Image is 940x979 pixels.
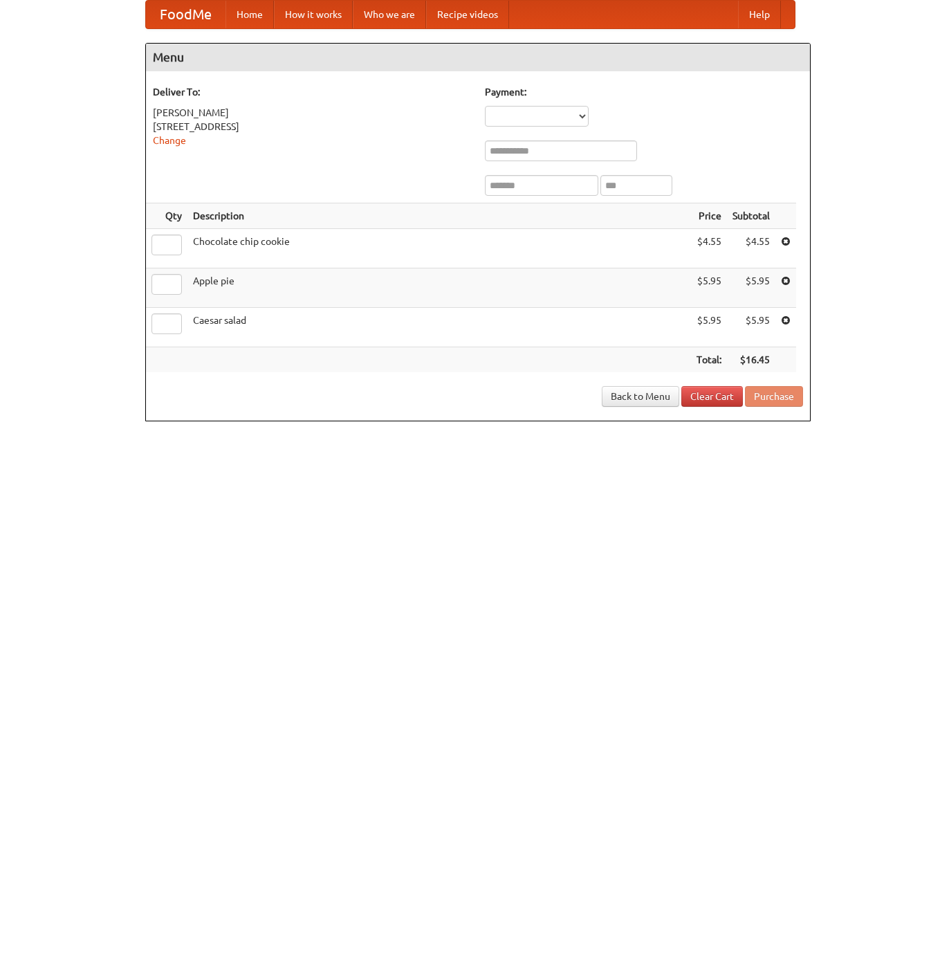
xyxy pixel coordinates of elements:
[274,1,353,28] a: How it works
[691,308,727,347] td: $5.95
[727,268,775,308] td: $5.95
[187,229,691,268] td: Chocolate chip cookie
[691,268,727,308] td: $5.95
[187,268,691,308] td: Apple pie
[146,203,187,229] th: Qty
[187,308,691,347] td: Caesar salad
[691,347,727,373] th: Total:
[225,1,274,28] a: Home
[727,347,775,373] th: $16.45
[153,106,471,120] div: [PERSON_NAME]
[681,386,743,407] a: Clear Cart
[146,1,225,28] a: FoodMe
[153,85,471,99] h5: Deliver To:
[153,120,471,134] div: [STREET_ADDRESS]
[153,135,186,146] a: Change
[745,386,803,407] button: Purchase
[426,1,509,28] a: Recipe videos
[691,229,727,268] td: $4.55
[146,44,810,71] h4: Menu
[727,229,775,268] td: $4.55
[738,1,781,28] a: Help
[727,203,775,229] th: Subtotal
[691,203,727,229] th: Price
[602,386,679,407] a: Back to Menu
[485,85,803,99] h5: Payment:
[187,203,691,229] th: Description
[727,308,775,347] td: $5.95
[353,1,426,28] a: Who we are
